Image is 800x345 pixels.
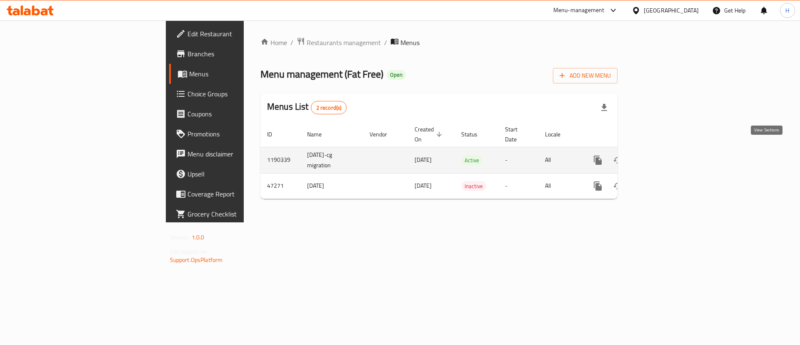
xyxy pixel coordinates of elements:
a: Promotions [169,124,300,144]
td: All [538,147,581,173]
a: Coupons [169,104,300,124]
span: Add New Menu [560,71,611,81]
a: Branches [169,44,300,64]
td: All [538,173,581,199]
span: [DATE] [415,180,432,191]
a: Upsell [169,164,300,184]
table: enhanced table [260,122,675,199]
span: Upsell [187,169,293,179]
span: Active [461,156,482,165]
button: more [588,150,608,170]
a: Menu disclaimer [169,144,300,164]
nav: breadcrumb [260,37,617,48]
span: Menus [400,38,420,48]
span: Created On [415,124,445,144]
span: Vendor [370,129,398,139]
span: Version: [170,232,190,243]
div: Export file [594,98,614,118]
li: / [384,38,387,48]
span: [DATE] [415,154,432,165]
td: [DATE] [300,173,363,199]
span: Edit Restaurant [187,29,293,39]
td: - [498,173,538,199]
a: Coverage Report [169,184,300,204]
a: Support.OpsPlatform [170,254,223,265]
th: Actions [581,122,675,147]
button: Change Status [608,176,628,196]
span: Start Date [505,124,528,144]
button: more [588,176,608,196]
span: Get support on: [170,246,208,257]
span: Coverage Report [187,189,293,199]
span: Menu disclaimer [187,149,293,159]
span: Coupons [187,109,293,119]
a: Restaurants management [297,37,381,48]
h2: Menus List [267,101,347,114]
td: - [498,147,538,173]
span: Choice Groups [187,89,293,99]
span: 1.0.0 [192,232,205,243]
div: Total records count [311,101,347,114]
span: Branches [187,49,293,59]
span: H [785,6,789,15]
button: Change Status [608,150,628,170]
span: Inactive [461,181,486,191]
span: Promotions [187,129,293,139]
div: [GEOGRAPHIC_DATA] [644,6,699,15]
span: Status [461,129,488,139]
div: Open [387,70,406,80]
span: 2 record(s) [311,104,347,112]
span: Menu management ( Fat Free ) [260,65,383,83]
a: Choice Groups [169,84,300,104]
span: Grocery Checklist [187,209,293,219]
span: Menus [189,69,293,79]
button: Add New Menu [553,68,617,83]
a: Menus [169,64,300,84]
span: Restaurants management [307,38,381,48]
span: Locale [545,129,571,139]
span: ID [267,129,283,139]
div: Menu-management [553,5,605,15]
td: [DATE]-cg migration [300,147,363,173]
a: Grocery Checklist [169,204,300,224]
span: Open [387,71,406,78]
a: Edit Restaurant [169,24,300,44]
span: Name [307,129,332,139]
